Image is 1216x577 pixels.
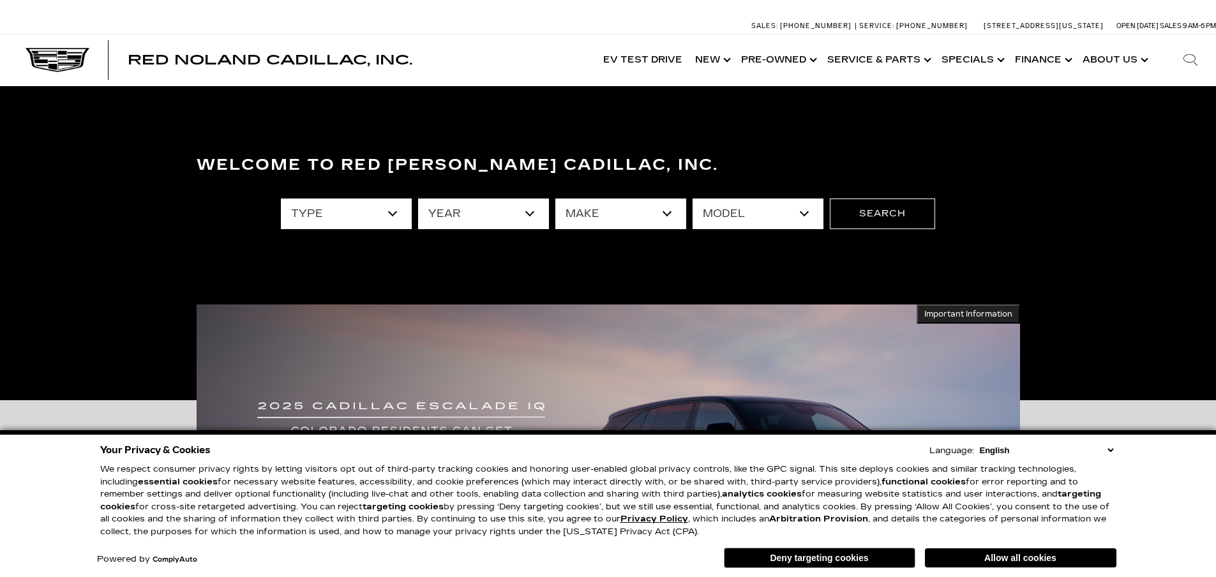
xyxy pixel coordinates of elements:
[925,548,1116,567] button: Allow all cookies
[984,22,1104,30] a: [STREET_ADDRESS][US_STATE]
[1183,22,1216,30] span: 9 AM-6 PM
[128,52,412,68] span: Red Noland Cadillac, Inc.
[722,489,802,499] strong: analytics cookies
[555,199,686,229] select: Filter by make
[859,22,894,30] span: Service:
[26,48,89,72] img: Cadillac Dark Logo with Cadillac White Text
[935,34,1009,86] a: Specials
[597,34,689,86] a: EV Test Drive
[924,309,1012,319] span: Important Information
[1160,22,1183,30] span: Sales:
[735,34,821,86] a: Pre-Owned
[281,199,412,229] select: Filter by type
[855,22,971,29] a: Service: [PHONE_NUMBER]
[882,477,966,487] strong: functional cookies
[100,489,1101,512] strong: targeting cookies
[620,514,688,524] a: Privacy Policy
[100,441,211,459] span: Your Privacy & Cookies
[128,54,412,66] a: Red Noland Cadillac, Inc.
[363,502,444,512] strong: targeting cookies
[153,556,197,564] a: ComplyAuto
[1076,34,1152,86] a: About Us
[418,199,549,229] select: Filter by year
[97,555,197,564] div: Powered by
[929,447,974,455] div: Language:
[751,22,855,29] a: Sales: [PHONE_NUMBER]
[769,514,868,524] strong: Arbitration Provision
[693,199,823,229] select: Filter by model
[751,22,778,30] span: Sales:
[780,22,852,30] span: [PHONE_NUMBER]
[689,34,735,86] a: New
[896,22,968,30] span: [PHONE_NUMBER]
[138,477,218,487] strong: essential cookies
[100,463,1116,538] p: We respect consumer privacy rights by letting visitors opt out of third-party tracking cookies an...
[1116,22,1159,30] span: Open [DATE]
[977,444,1116,456] select: Language Select
[821,34,935,86] a: Service & Parts
[197,153,1020,178] h3: Welcome to Red [PERSON_NAME] Cadillac, Inc.
[724,548,915,568] button: Deny targeting cookies
[1009,34,1076,86] a: Finance
[830,199,935,229] button: Search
